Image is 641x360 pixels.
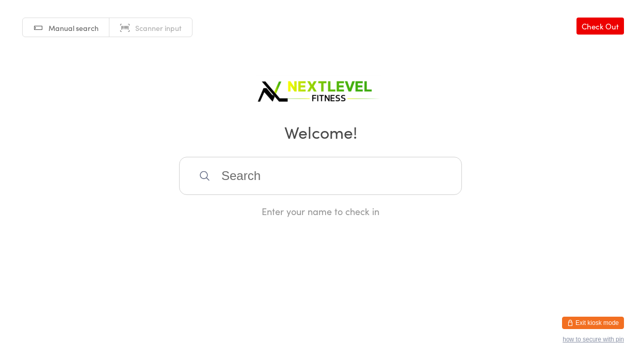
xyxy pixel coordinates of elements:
[562,317,624,329] button: Exit kiosk mode
[135,23,182,33] span: Scanner input
[49,23,99,33] span: Manual search
[179,157,462,195] input: Search
[10,120,631,143] h2: Welcome!
[576,18,624,35] a: Check Out
[179,205,462,218] div: Enter your name to check in
[563,336,624,343] button: how to secure with pin
[256,72,385,106] img: Next Level Fitness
